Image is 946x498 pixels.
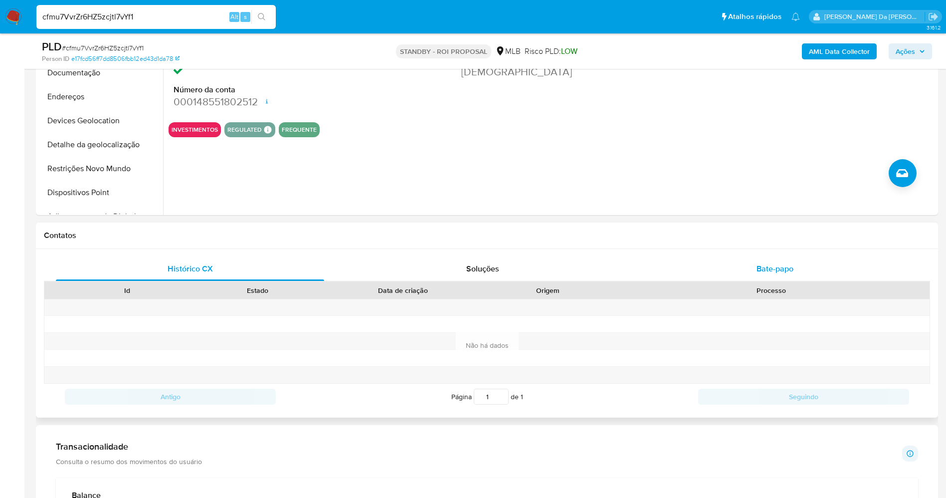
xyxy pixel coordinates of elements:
[69,285,186,295] div: Id
[38,133,163,157] button: Detalhe da geolocalização
[38,181,163,205] button: Dispositivos Point
[38,61,163,85] button: Documentação
[230,12,238,21] span: Alt
[71,54,180,63] a: e17fcd56ff7dd8506fbb12ed43d1da78
[36,10,276,23] input: Pesquise usuários ou casos...
[802,43,877,59] button: AML Data Collector
[809,43,870,59] b: AML Data Collector
[495,46,521,57] div: MLB
[174,84,356,95] dt: Número da conta
[466,263,499,274] span: Soluções
[199,285,316,295] div: Estado
[44,231,930,241] h1: Contatos
[38,85,163,109] button: Endereços
[928,11,939,22] a: Sair
[757,263,793,274] span: Bate-papo
[174,95,356,109] dd: 000148551802512
[889,43,932,59] button: Ações
[525,46,577,57] span: Risco PLD:
[728,11,781,22] span: Atalhos rápidos
[251,10,272,24] button: search-icon
[698,389,909,405] button: Seguindo
[38,157,163,181] button: Restrições Novo Mundo
[451,389,523,405] span: Página de
[62,43,144,53] span: # cfmu7VvrZr6HZ5zcjtl7vYf1
[824,12,925,21] p: patricia.varelo@mercadopago.com.br
[561,45,577,57] span: LOW
[168,263,213,274] span: Histórico CX
[38,109,163,133] button: Devices Geolocation
[38,205,163,229] button: Adiantamentos de Dinheiro
[620,285,923,295] div: Processo
[791,12,800,21] a: Notificações
[490,285,606,295] div: Origem
[521,392,523,402] span: 1
[330,285,476,295] div: Data de criação
[42,38,62,54] b: PLD
[396,44,491,58] p: STANDBY - ROI PROPOSAL
[896,43,915,59] span: Ações
[244,12,247,21] span: s
[927,23,941,31] span: 3.161.2
[461,65,643,79] dd: [DEMOGRAPHIC_DATA]
[42,54,69,63] b: Person ID
[65,389,276,405] button: Antigo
